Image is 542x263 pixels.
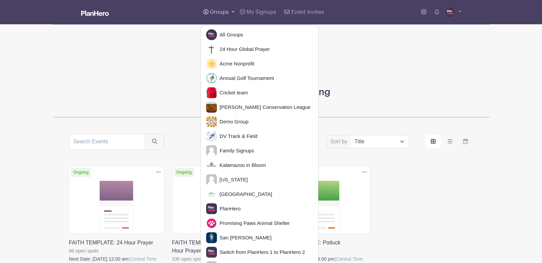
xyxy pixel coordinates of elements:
span: Acme Nonprofit [217,60,254,68]
span: [GEOGRAPHIC_DATA] [217,191,272,198]
a: 24 Hour Global Prayer [201,42,318,56]
a: Cricket team [201,86,318,99]
a: [US_STATE] [201,173,318,186]
a: DV Track & Field [201,129,318,143]
span: Switch from PlanHero 1 to PlanHero 2 [217,249,305,256]
label: Sort by [330,138,350,146]
span: [US_STATE] [217,176,248,184]
span: DV Track & Field [217,133,258,140]
span: Cricket team [217,89,248,97]
img: PH-Logo-Circle-Centered-Purple.jpg [206,29,217,40]
img: PH-Logo-Circle-Centered-Purple.jpg [445,7,455,18]
span: [PERSON_NAME] Conservation League [217,104,311,111]
a: Promising Paws Animal Shelter [201,216,318,230]
span: Promising Paws Animal Shelter [217,220,290,227]
a: San [PERSON_NAME] [201,231,318,244]
img: bag.jpeg [206,87,217,98]
img: default-ce2991bfa6775e67f084385cd625a349d9dcbb7a52a09fb2fda1e96e2d18dcdb.png [206,174,217,185]
img: dbcl-grounds-0541_320.jpg [206,102,217,113]
a: Demo Group [201,115,318,128]
img: DVTF.jpg [206,131,217,142]
span: Annual Golf Tournament [217,75,274,82]
a: [GEOGRAPHIC_DATA] [201,187,318,201]
a: All Groups [201,28,318,41]
img: PH-Logo-Square-Centered-Purple.png [206,247,217,258]
img: pencils-200x200.png [206,116,217,127]
a: Family Signups [201,144,318,157]
img: kalamazoo-in-bloom-200x200.png [206,160,217,171]
span: Family Signups [217,147,254,155]
img: GOLf-tournament-logo-ph.png [206,73,217,84]
input: Search Events [69,134,145,150]
span: San [PERSON_NAME] [217,234,272,242]
span: My Signups [247,9,276,15]
img: default-ce2991bfa6775e67f084385cd625a349d9dcbb7a52a09fb2fda1e96e2d18dcdb.png [206,145,217,156]
img: PH-Logo-Square-Centered-Purple.jpg [206,203,217,214]
span: PlanHero [217,205,241,213]
span: Kalamazoo in Bloom [217,162,266,169]
a: Annual Golf Tournament [201,71,318,85]
img: Acme-logo-ph.png [206,58,217,69]
img: cross-square-1.png [206,44,217,55]
img: cat-paw.png [206,218,217,229]
img: logo_white-6c42ec7e38ccf1d336a20a19083b03d10ae64f83f12c07503d8b9e83406b4c7d.svg [81,10,109,16]
a: PlanHero [201,202,318,215]
span: Demo Group [217,118,249,126]
span: All Groups [217,31,243,39]
a: Switch from PlanHero 1 to PlanHero 2 [201,245,318,259]
a: Kalamazoo in Bloom [201,158,318,172]
img: LDS-logo-planhero.png [206,232,217,243]
img: charter-schools-logo.png [206,189,217,200]
span: Event Invites [291,9,324,15]
span: Groups [210,9,229,15]
a: [PERSON_NAME] Conservation League [201,100,318,114]
div: order and view [425,135,473,148]
a: Acme Nonprofit [201,57,318,70]
span: 24 Hour Global Prayer [217,46,270,53]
